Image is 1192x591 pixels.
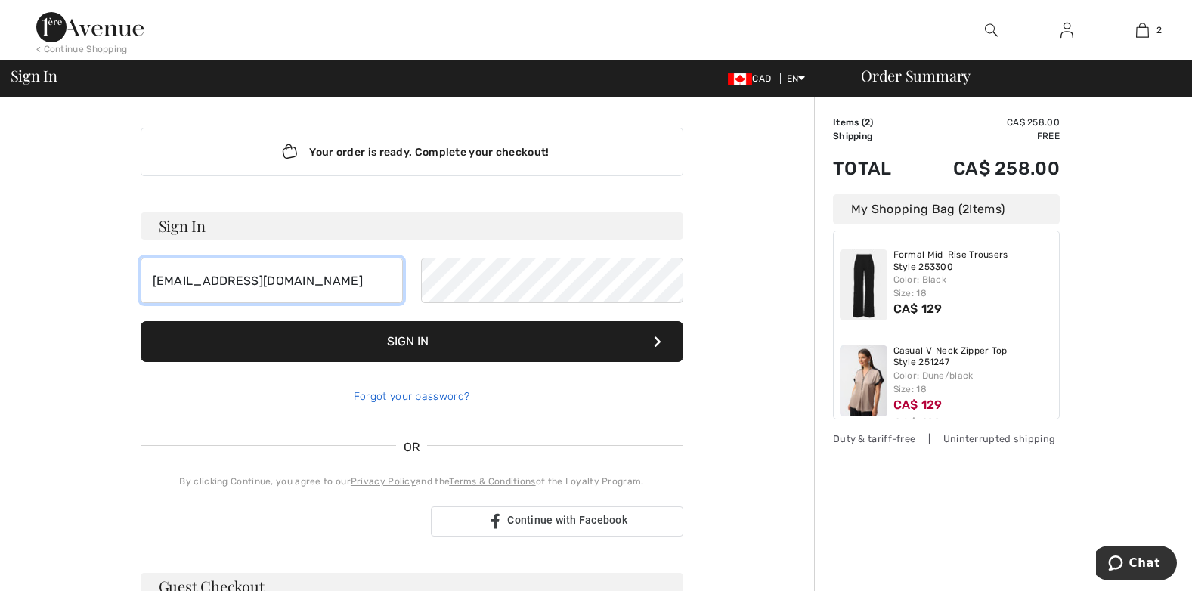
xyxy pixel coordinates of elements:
[449,476,535,487] a: Terms & Conditions
[1156,23,1162,37] span: 2
[354,390,469,403] a: Forgot your password?
[141,258,403,303] input: E-mail
[833,129,913,143] td: Shipping
[893,273,1054,300] div: Color: Black Size: 18
[141,212,683,240] h3: Sign In
[893,345,1054,369] a: Casual V-Neck Zipper Top Style 251247
[840,249,887,320] img: Formal Mid-Rise Trousers Style 253300
[728,73,752,85] img: Canadian Dollar
[1060,21,1073,39] img: My Info
[913,129,1060,143] td: Free
[1048,21,1085,40] a: Sign In
[1136,21,1149,39] img: My Bag
[833,116,913,129] td: Items ( )
[833,143,913,194] td: Total
[840,345,887,416] img: Casual V-Neck Zipper Top Style 251247
[36,12,144,42] img: 1ère Avenue
[507,514,627,526] span: Continue with Facebook
[133,505,426,538] iframe: Sign in with Google Button
[351,476,416,487] a: Privacy Policy
[396,438,428,456] span: OR
[1096,546,1177,583] iframe: Opens a widget where you can chat to one of our agents
[893,416,941,430] s: CA$ 199
[11,68,57,83] span: Sign In
[913,116,1060,129] td: CA$ 258.00
[893,369,1054,396] div: Color: Dune/black Size: 18
[893,398,943,412] span: CA$ 129
[865,117,870,128] span: 2
[893,302,943,316] span: CA$ 129
[141,128,683,176] div: Your order is ready. Complete your checkout!
[893,249,1054,273] a: Formal Mid-Rise Trousers Style 253300
[36,42,128,56] div: < Continue Shopping
[833,432,1060,446] div: Duty & tariff-free | Uninterrupted shipping
[141,475,683,488] div: By clicking Continue, you agree to our and the of the Loyalty Program.
[787,73,806,84] span: EN
[913,143,1060,194] td: CA$ 258.00
[141,321,683,362] button: Sign In
[985,21,998,39] img: search the website
[962,202,969,216] span: 2
[843,68,1183,83] div: Order Summary
[431,506,683,537] a: Continue with Facebook
[833,194,1060,224] div: My Shopping Bag ( Items)
[728,73,777,84] span: CAD
[1105,21,1179,39] a: 2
